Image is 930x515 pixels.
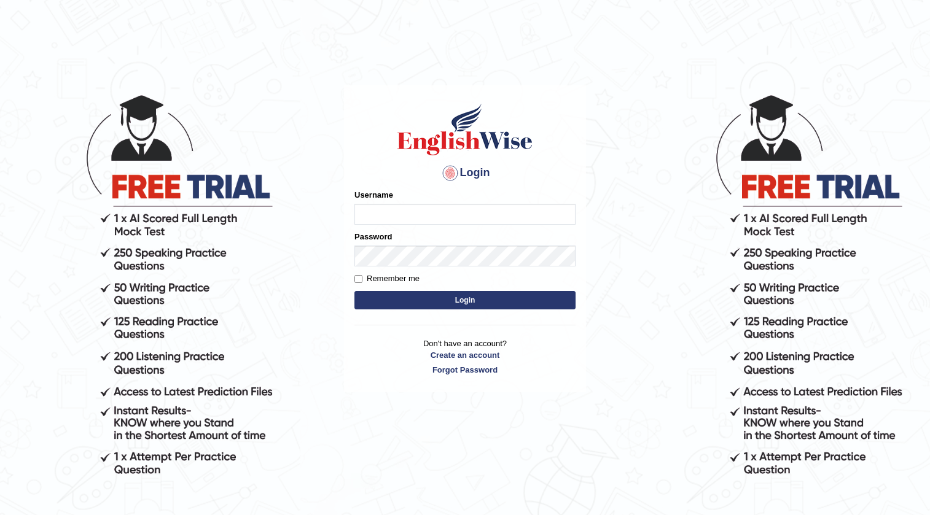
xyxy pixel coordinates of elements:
img: Logo of English Wise sign in for intelligent practice with AI [395,102,535,157]
label: Password [354,231,392,242]
p: Don't have an account? [354,338,576,376]
a: Forgot Password [354,364,576,376]
button: Login [354,291,576,309]
label: Remember me [354,273,420,285]
h4: Login [354,163,576,183]
a: Create an account [354,349,576,361]
input: Remember me [354,275,362,283]
label: Username [354,189,393,201]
